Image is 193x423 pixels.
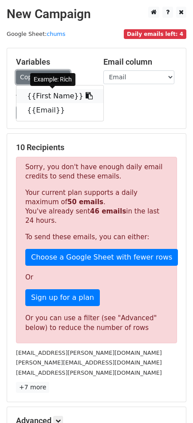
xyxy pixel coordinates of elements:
a: +7 more [16,382,49,393]
span: Daily emails left: 4 [124,29,186,39]
small: [EMAIL_ADDRESS][PERSON_NAME][DOMAIN_NAME] [16,349,162,356]
a: Choose a Google Sheet with fewer rows [25,249,178,266]
div: Example: Rich [30,73,75,86]
small: Google Sheet: [7,31,65,37]
p: Or [25,273,168,282]
a: chums [47,31,65,37]
p: To send these emails, you can either: [25,233,168,242]
div: Or you can use a filter (see "Advanced" below) to reduce the number of rows [25,313,168,333]
a: Sign up for a plan [25,289,100,306]
small: [PERSON_NAME][EMAIL_ADDRESS][DOMAIN_NAME] [16,359,162,366]
a: {{Email}} [16,103,103,117]
p: Sorry, you don't have enough daily email credits to send these emails. [25,163,168,181]
h2: New Campaign [7,7,186,22]
p: Your current plan supports a daily maximum of . You've already sent in the last 24 hours. [25,188,168,225]
h5: 10 Recipients [16,143,177,152]
a: Copy/paste... [16,70,70,84]
iframe: Chat Widget [149,380,193,423]
a: Daily emails left: 4 [124,31,186,37]
strong: 50 emails [67,198,103,206]
a: {{First Name}} [16,89,103,103]
h5: Variables [16,57,90,67]
h5: Email column [103,57,177,67]
small: [EMAIL_ADDRESS][PERSON_NAME][DOMAIN_NAME] [16,369,162,376]
strong: 46 emails [90,207,126,215]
